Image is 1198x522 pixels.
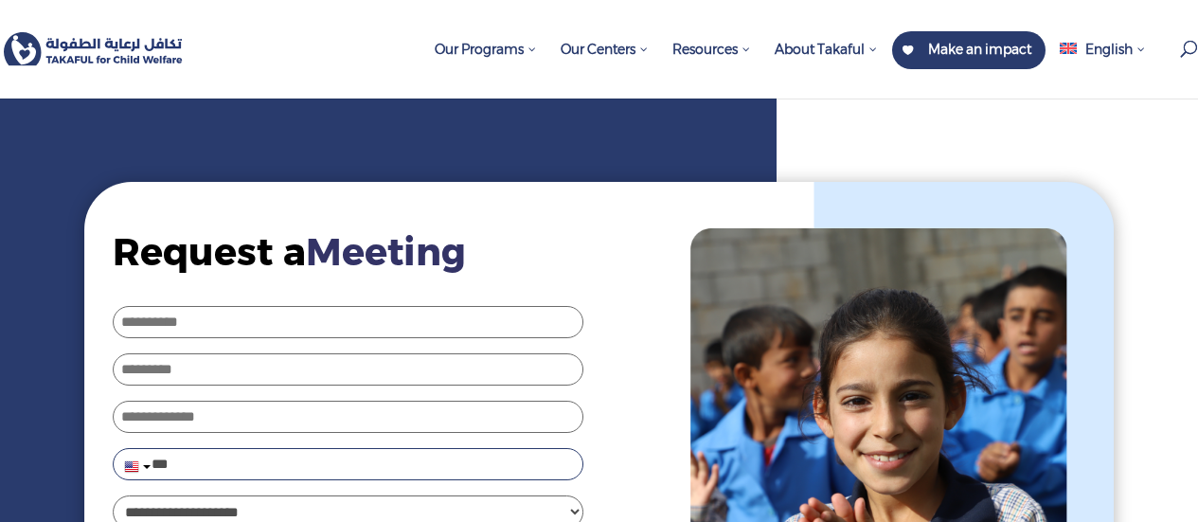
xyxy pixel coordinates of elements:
[113,227,584,286] h2: Request a
[1050,31,1155,99] a: English
[775,41,878,58] span: About Takaful
[4,32,183,66] img: Takaful
[561,41,649,58] span: Our Centers
[892,31,1046,69] a: Make an impact
[928,41,1031,58] span: Make an impact
[1085,41,1133,58] span: English
[663,31,760,99] a: Resources
[425,31,546,99] a: Our Programs
[672,41,751,58] span: Resources
[435,41,537,58] span: Our Programs
[551,31,658,99] a: Our Centers
[306,228,466,275] span: Meeting
[765,31,887,99] a: About Takaful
